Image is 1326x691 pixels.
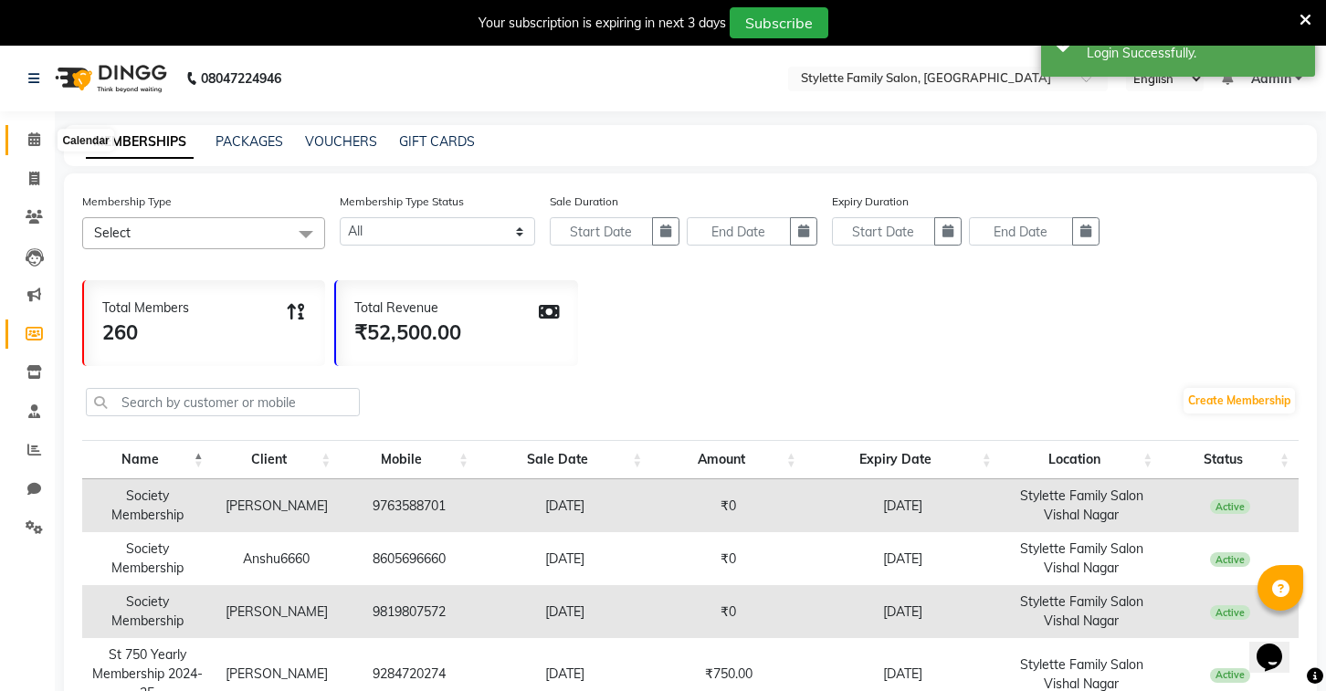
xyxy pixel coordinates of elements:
[82,479,213,532] td: Society Membership
[730,7,828,38] button: Subscribe
[1210,499,1251,514] span: Active
[478,440,651,479] th: Sale Date: activate to sort column ascending
[82,194,172,210] label: Membership Type
[1251,69,1291,89] span: Admin
[102,318,189,348] div: 260
[805,479,1001,532] td: [DATE]
[340,532,478,585] td: 8605696660
[340,479,478,532] td: 9763588701
[832,217,936,246] input: Start Date
[213,440,341,479] th: Client: activate to sort column ascending
[832,194,909,210] label: Expiry Duration
[399,133,475,150] a: GIFT CARDS
[805,532,1001,585] td: [DATE]
[216,133,283,150] a: PACKAGES
[94,225,131,241] span: Select
[969,217,1073,246] input: End Date
[478,532,651,585] td: [DATE]
[1210,668,1251,683] span: Active
[651,440,805,479] th: Amount: activate to sort column ascending
[1210,552,1251,567] span: Active
[479,14,726,33] div: Your subscription is expiring in next 3 days
[1249,618,1308,673] iframe: chat widget
[82,585,213,638] td: Society Membership
[1087,44,1301,63] div: Login Successfully.
[58,130,113,152] div: Calendar
[82,532,213,585] td: Society Membership
[651,479,805,532] td: ₹0
[213,585,341,638] td: [PERSON_NAME]
[687,217,791,246] input: End Date
[354,318,461,348] div: ₹52,500.00
[102,298,189,318] div: Total Members
[47,53,172,104] img: logo
[340,194,464,210] label: Membership Type Status
[1210,605,1251,620] span: Active
[805,440,1001,479] th: Expiry Date: activate to sort column ascending
[1001,479,1162,532] td: Stylette Family Salon Vishal Nagar
[805,585,1001,638] td: [DATE]
[213,479,341,532] td: [PERSON_NAME]
[86,126,194,159] a: MEMBERSHIPS
[86,388,360,416] input: Search by customer or mobile
[1001,585,1162,638] td: Stylette Family Salon Vishal Nagar
[354,298,461,318] div: Total Revenue
[1162,440,1299,479] th: Status: activate to sort column ascending
[651,532,805,585] td: ₹0
[550,217,654,246] input: Start Date
[305,133,377,150] a: VOUCHERS
[651,585,805,638] td: ₹0
[213,532,341,585] td: Anshu6660
[340,440,478,479] th: Mobile: activate to sort column ascending
[340,585,478,638] td: 9819807572
[201,53,281,104] b: 08047224946
[1001,440,1162,479] th: Location: activate to sort column ascending
[1184,388,1295,414] a: Create Membership
[478,479,651,532] td: [DATE]
[550,194,618,210] label: Sale Duration
[82,440,213,479] th: Name: activate to sort column descending
[1001,532,1162,585] td: Stylette Family Salon Vishal Nagar
[478,585,651,638] td: [DATE]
